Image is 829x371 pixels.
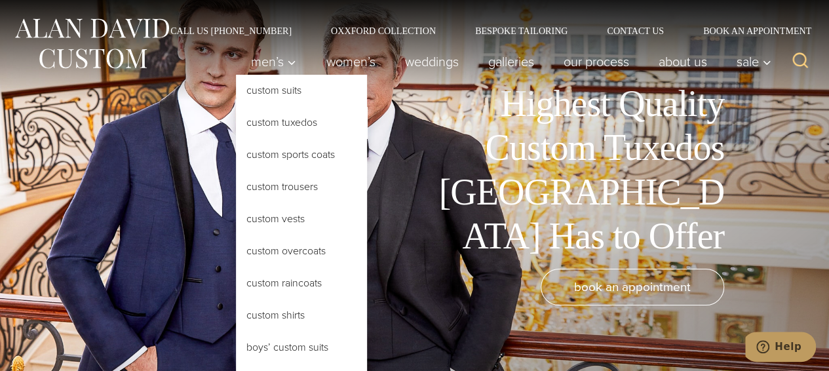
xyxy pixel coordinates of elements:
a: Women’s [311,49,390,75]
button: View Search Form [784,46,816,77]
a: book an appointment [541,269,724,305]
a: Custom Raincoats [236,267,367,299]
a: Custom Trousers [236,171,367,203]
a: Custom Overcoats [236,235,367,267]
a: Custom Tuxedos [236,107,367,138]
a: Bespoke Tailoring [455,26,587,35]
a: Contact Us [587,26,684,35]
span: book an appointment [574,277,691,296]
a: Boys’ Custom Suits [236,332,367,363]
nav: Primary Navigation [236,49,779,75]
button: Child menu of Men’s [236,49,311,75]
a: Our Process [549,49,644,75]
a: Custom Sports Coats [236,139,367,170]
img: Alan David Custom [13,14,170,73]
button: Sale sub menu toggle [722,49,779,75]
h1: Highest Quality Custom Tuxedos [GEOGRAPHIC_DATA] Has to Offer [429,82,724,258]
a: weddings [390,49,473,75]
a: Oxxford Collection [311,26,455,35]
a: About Us [644,49,722,75]
nav: Secondary Navigation [151,26,816,35]
iframe: Opens a widget where you can chat to one of our agents [745,332,816,364]
a: Custom Shirts [236,300,367,331]
a: Book an Appointment [684,26,816,35]
a: Custom Vests [236,203,367,235]
a: Call Us [PHONE_NUMBER] [151,26,311,35]
a: Galleries [473,49,549,75]
a: Custom Suits [236,75,367,106]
